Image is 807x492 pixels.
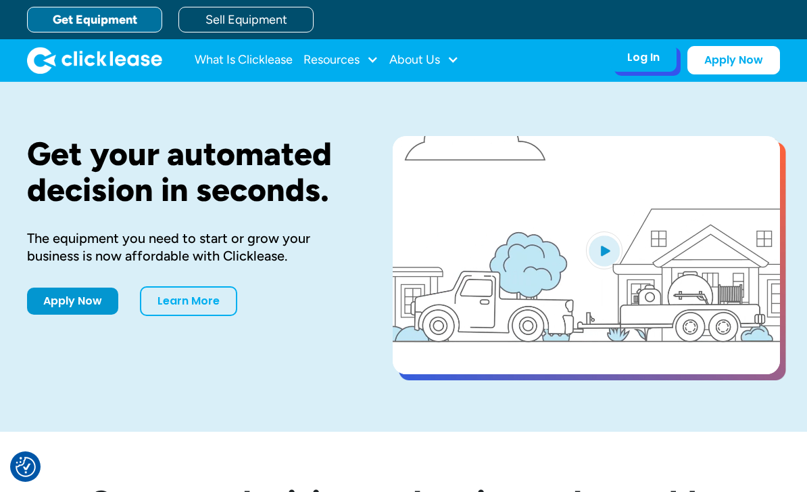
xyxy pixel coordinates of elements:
a: Apply Now [27,288,118,315]
a: Learn More [140,286,237,316]
a: Apply Now [687,46,780,74]
div: About Us [389,47,459,74]
img: Revisit consent button [16,457,36,477]
button: Consent Preferences [16,457,36,477]
a: open lightbox [393,136,780,374]
div: Resources [303,47,378,74]
a: Sell Equipment [178,7,314,32]
a: Get Equipment [27,7,162,32]
img: Clicklease logo [27,47,162,74]
div: Log In [627,51,660,64]
a: What Is Clicklease [195,47,293,74]
h1: Get your automated decision in seconds. [27,136,349,208]
img: Blue play button logo on a light blue circular background [586,231,622,269]
div: The equipment you need to start or grow your business is now affordable with Clicklease. [27,229,349,265]
a: home [27,47,162,74]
